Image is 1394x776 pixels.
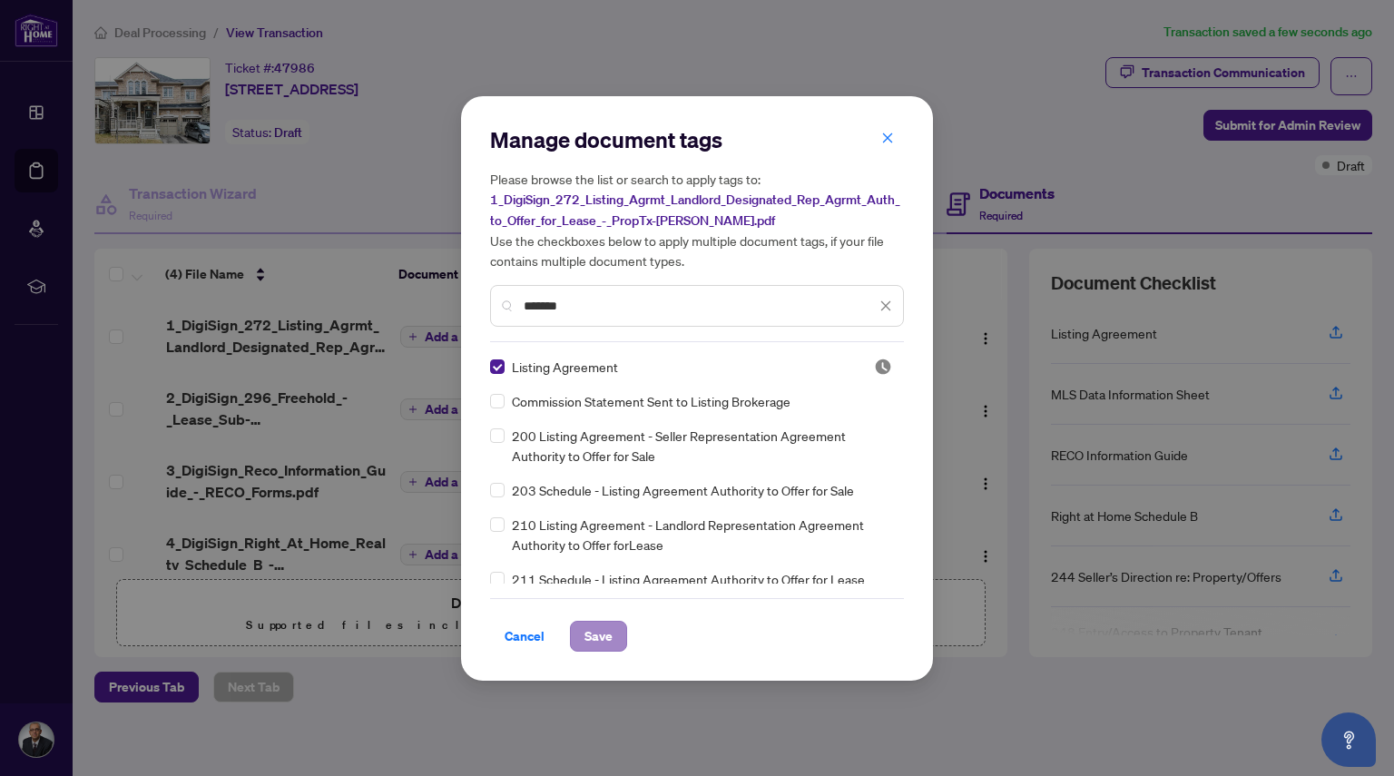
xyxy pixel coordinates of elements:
[490,192,900,229] span: 1_DigiSign_272_Listing_Agrmt_Landlord_Designated_Rep_Agrmt_Auth_to_Offer_for_Lease_-_PropTx-[PERS...
[570,621,627,652] button: Save
[879,300,892,312] span: close
[512,480,854,500] span: 203 Schedule - Listing Agreement Authority to Offer for Sale
[512,515,893,555] span: 210 Listing Agreement - Landlord Representation Agreement Authority to Offer forLease
[512,391,790,411] span: Commission Statement Sent to Listing Brokerage
[505,622,545,651] span: Cancel
[512,569,865,589] span: 211 Schedule - Listing Agreement Authority to Offer for Lease
[490,125,904,154] h2: Manage document tags
[874,358,892,376] img: status
[512,357,618,377] span: Listing Agreement
[881,132,894,144] span: close
[490,169,904,270] h5: Please browse the list or search to apply tags to: Use the checkboxes below to apply multiple doc...
[490,621,559,652] button: Cancel
[874,358,892,376] span: Pending Review
[512,426,893,466] span: 200 Listing Agreement - Seller Representation Agreement Authority to Offer for Sale
[1321,712,1376,767] button: Open asap
[584,622,613,651] span: Save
